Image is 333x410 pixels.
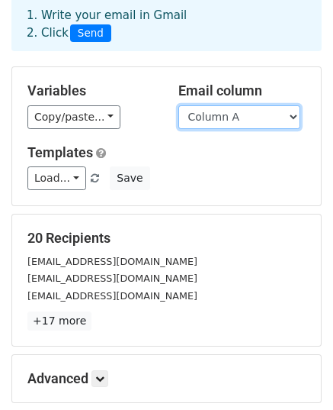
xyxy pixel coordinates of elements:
[27,144,93,160] a: Templates
[27,166,86,190] a: Load...
[27,82,155,99] h5: Variables
[27,290,197,302] small: [EMAIL_ADDRESS][DOMAIN_NAME]
[110,166,149,190] button: Save
[70,24,111,43] span: Send
[257,337,333,410] iframe: Chat Widget
[27,230,306,247] h5: 20 Recipients
[27,256,197,267] small: [EMAIL_ADDRESS][DOMAIN_NAME]
[27,273,197,284] small: [EMAIL_ADDRESS][DOMAIN_NAME]
[15,7,318,42] div: 1. Write your email in Gmail 2. Click
[27,105,120,129] a: Copy/paste...
[27,370,306,387] h5: Advanced
[27,312,91,331] a: +17 more
[178,82,306,99] h5: Email column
